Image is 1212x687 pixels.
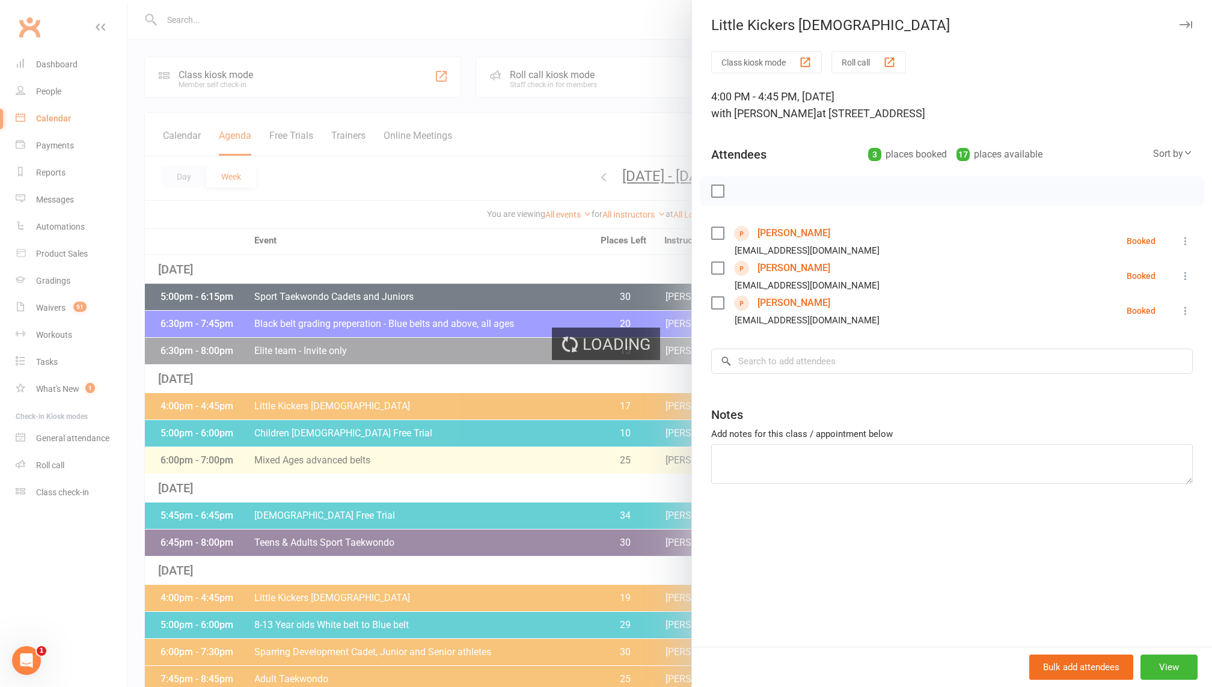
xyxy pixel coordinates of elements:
div: Attendees [711,146,767,163]
div: [EMAIL_ADDRESS][DOMAIN_NAME] [735,243,880,258]
div: places booked [868,146,947,163]
div: Booked [1127,307,1155,315]
div: Booked [1127,237,1155,245]
button: Roll call [831,51,906,73]
span: with [PERSON_NAME] [711,107,816,120]
div: Add notes for this class / appointment below [711,427,1193,441]
div: Little Kickers [DEMOGRAPHIC_DATA] [692,17,1212,34]
div: 3 [868,148,881,161]
a: [PERSON_NAME] [757,224,830,243]
div: [EMAIL_ADDRESS][DOMAIN_NAME] [735,278,880,293]
a: [PERSON_NAME] [757,293,830,313]
span: at [STREET_ADDRESS] [816,107,925,120]
div: Notes [711,406,743,423]
div: 17 [956,148,970,161]
div: 4:00 PM - 4:45 PM, [DATE] [711,88,1193,122]
button: Class kiosk mode [711,51,822,73]
button: Bulk add attendees [1029,655,1133,680]
input: Search to add attendees [711,349,1193,374]
iframe: Intercom live chat [12,646,41,675]
button: View [1140,655,1198,680]
div: Sort by [1153,146,1193,162]
div: Booked [1127,272,1155,280]
a: [PERSON_NAME] [757,258,830,278]
span: 1 [37,646,46,656]
div: [EMAIL_ADDRESS][DOMAIN_NAME] [735,313,880,328]
div: places available [956,146,1042,163]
